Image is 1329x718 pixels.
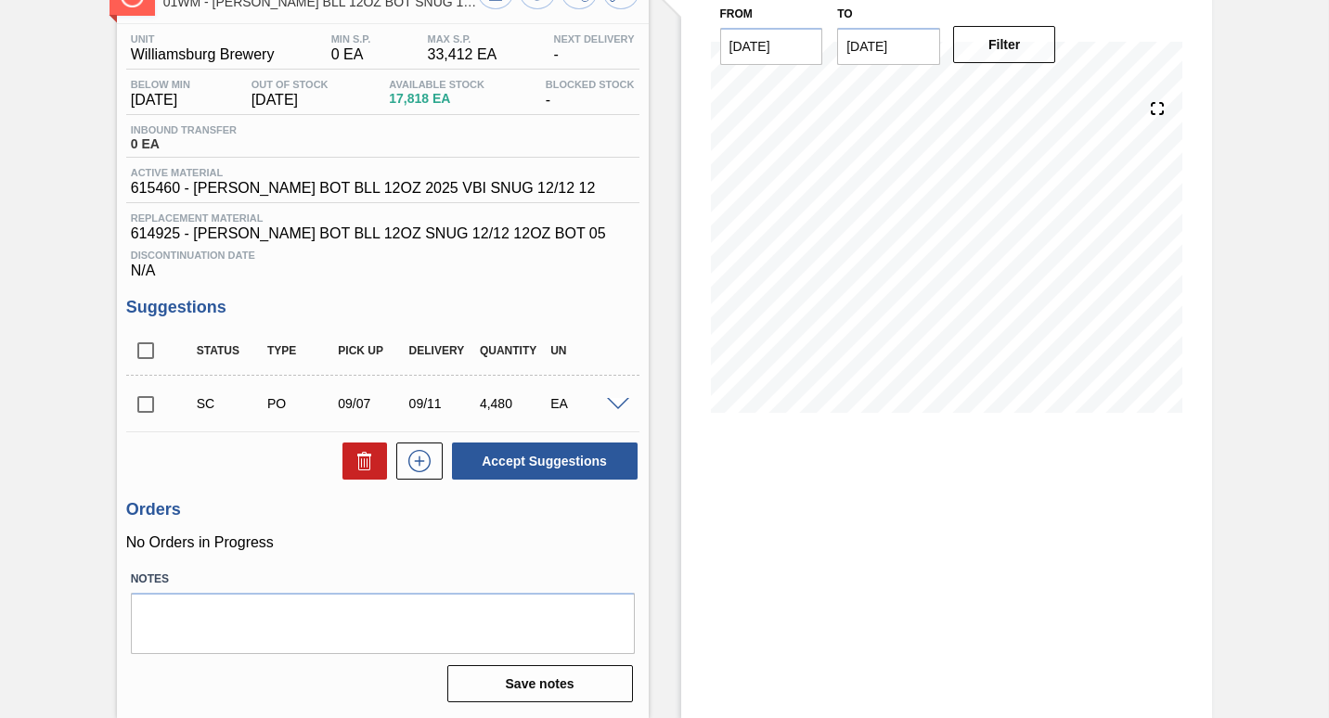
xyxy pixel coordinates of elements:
span: [DATE] [131,92,190,109]
span: Inbound Transfer [131,124,237,135]
span: Next Delivery [553,33,634,45]
div: 09/07/2025 [333,396,409,411]
span: 33,412 EA [428,46,497,63]
div: EA [546,396,622,411]
span: Williamsburg Brewery [131,46,275,63]
div: Delete Suggestions [333,442,387,480]
input: mm/dd/yyyy [720,28,823,65]
span: MIN S.P. [331,33,371,45]
button: Filter [953,26,1056,63]
div: Type [263,344,339,357]
span: Replacement Material [131,212,635,224]
span: Below Min [131,79,190,90]
label: From [720,7,753,20]
div: New suggestion [387,442,443,480]
div: UN [546,344,622,357]
p: No Orders in Progress [126,534,639,551]
span: 614925 - [PERSON_NAME] BOT BLL 12OZ SNUG 12/12 12OZ BOT 05 [131,225,635,242]
input: mm/dd/yyyy [837,28,940,65]
div: - [548,33,639,63]
div: Purchase order [263,396,339,411]
div: - [541,79,639,109]
label: Notes [131,566,635,593]
span: Active Material [131,167,596,178]
span: 17,818 EA [389,92,484,106]
span: Discontinuation Date [131,250,635,261]
div: 09/11/2025 [405,396,481,411]
div: Status [192,344,268,357]
h3: Suggestions [126,298,639,317]
div: Quantity [475,344,551,357]
span: 615460 - [PERSON_NAME] BOT BLL 12OZ 2025 VBI SNUG 12/12 12 [131,180,596,197]
span: Available Stock [389,79,484,90]
div: N/A [126,242,639,279]
span: Blocked Stock [546,79,635,90]
div: 4,480 [475,396,551,411]
label: to [837,7,852,20]
div: Accept Suggestions [443,441,639,481]
div: Pick up [333,344,409,357]
div: Delivery [405,344,481,357]
button: Save notes [447,665,633,702]
span: Out Of Stock [252,79,329,90]
span: 0 EA [131,137,237,151]
span: MAX S.P. [428,33,497,45]
span: [DATE] [252,92,329,109]
span: 0 EA [331,46,371,63]
button: Accept Suggestions [452,442,638,480]
h3: Orders [126,500,639,519]
div: Suggestion Created [192,396,268,411]
span: Unit [131,33,275,45]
